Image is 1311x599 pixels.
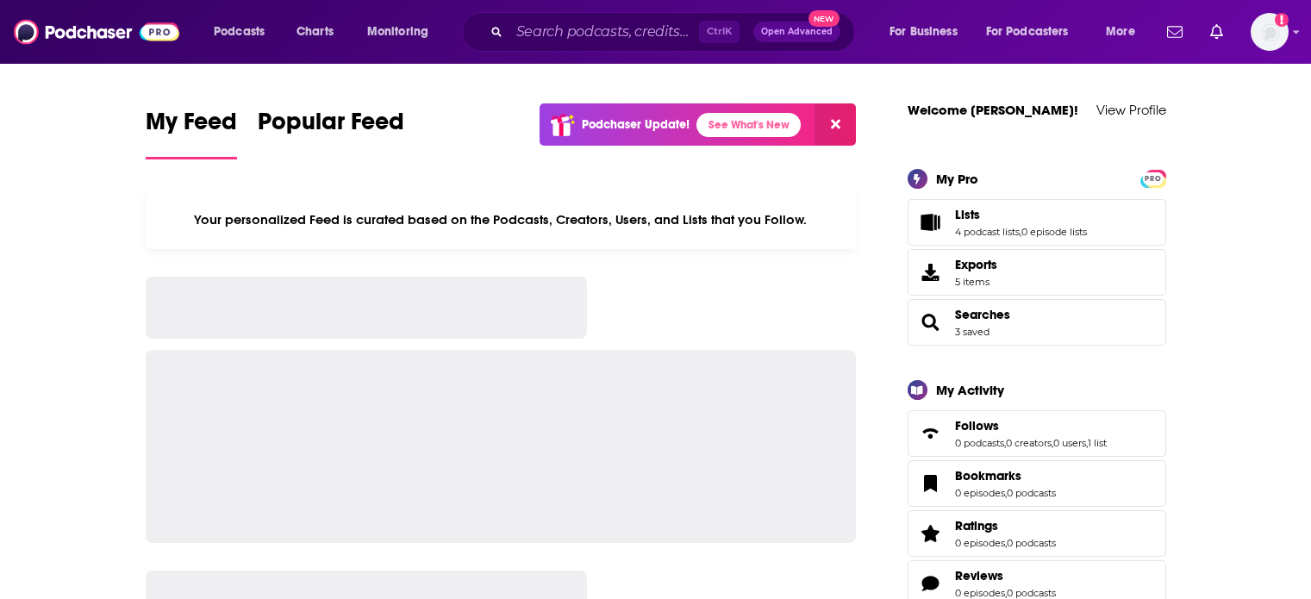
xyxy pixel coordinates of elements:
[914,210,948,234] a: Lists
[955,307,1010,322] a: Searches
[753,22,840,42] button: Open AdvancedNew
[761,28,833,36] span: Open Advanced
[258,107,404,159] a: Popular Feed
[955,257,997,272] span: Exports
[509,18,699,46] input: Search podcasts, credits, & more...
[955,568,1056,583] a: Reviews
[914,260,948,284] span: Exports
[955,226,1020,238] a: 4 podcast lists
[1096,102,1166,118] a: View Profile
[1007,487,1056,499] a: 0 podcasts
[936,171,978,187] div: My Pro
[955,537,1005,549] a: 0 episodes
[1007,587,1056,599] a: 0 podcasts
[914,310,948,334] a: Searches
[1094,18,1157,46] button: open menu
[297,20,334,44] span: Charts
[975,18,1094,46] button: open menu
[955,418,999,434] span: Follows
[1006,437,1052,449] a: 0 creators
[355,18,451,46] button: open menu
[1086,437,1088,449] span: ,
[908,199,1166,246] span: Lists
[955,326,989,338] a: 3 saved
[1160,17,1189,47] a: Show notifications dropdown
[986,20,1069,44] span: For Podcasters
[478,12,871,52] div: Search podcasts, credits, & more...
[1020,226,1021,238] span: ,
[1203,17,1230,47] a: Show notifications dropdown
[908,249,1166,296] a: Exports
[14,16,179,48] img: Podchaser - Follow, Share and Rate Podcasts
[936,382,1004,398] div: My Activity
[955,518,1056,533] a: Ratings
[955,207,1087,222] a: Lists
[1251,13,1289,51] button: Show profile menu
[1275,13,1289,27] svg: Add a profile image
[1143,172,1164,185] span: PRO
[699,21,740,43] span: Ctrl K
[914,421,948,446] a: Follows
[914,571,948,596] a: Reviews
[955,207,980,222] span: Lists
[955,587,1005,599] a: 0 episodes
[146,190,857,249] div: Your personalized Feed is curated based on the Podcasts, Creators, Users, and Lists that you Follow.
[214,20,265,44] span: Podcasts
[1251,13,1289,51] img: User Profile
[146,107,237,159] a: My Feed
[955,276,997,288] span: 5 items
[808,10,840,27] span: New
[877,18,979,46] button: open menu
[1143,171,1164,184] a: PRO
[696,113,801,137] a: See What's New
[955,568,1003,583] span: Reviews
[955,518,998,533] span: Ratings
[1053,437,1086,449] a: 0 users
[146,107,237,147] span: My Feed
[367,20,428,44] span: Monitoring
[914,471,948,496] a: Bookmarks
[908,460,1166,507] span: Bookmarks
[908,102,1078,118] a: Welcome [PERSON_NAME]!
[908,510,1166,557] span: Ratings
[914,521,948,546] a: Ratings
[1005,537,1007,549] span: ,
[285,18,344,46] a: Charts
[955,487,1005,499] a: 0 episodes
[258,107,404,147] span: Popular Feed
[1005,587,1007,599] span: ,
[1106,20,1135,44] span: More
[955,468,1056,484] a: Bookmarks
[1007,537,1056,549] a: 0 podcasts
[908,299,1166,346] span: Searches
[890,20,958,44] span: For Business
[1052,437,1053,449] span: ,
[908,410,1166,457] span: Follows
[1005,487,1007,499] span: ,
[202,18,287,46] button: open menu
[955,437,1004,449] a: 0 podcasts
[1251,13,1289,51] span: Logged in as cmand-c
[955,418,1107,434] a: Follows
[955,468,1021,484] span: Bookmarks
[1004,437,1006,449] span: ,
[1021,226,1087,238] a: 0 episode lists
[1088,437,1107,449] a: 1 list
[582,117,690,132] p: Podchaser Update!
